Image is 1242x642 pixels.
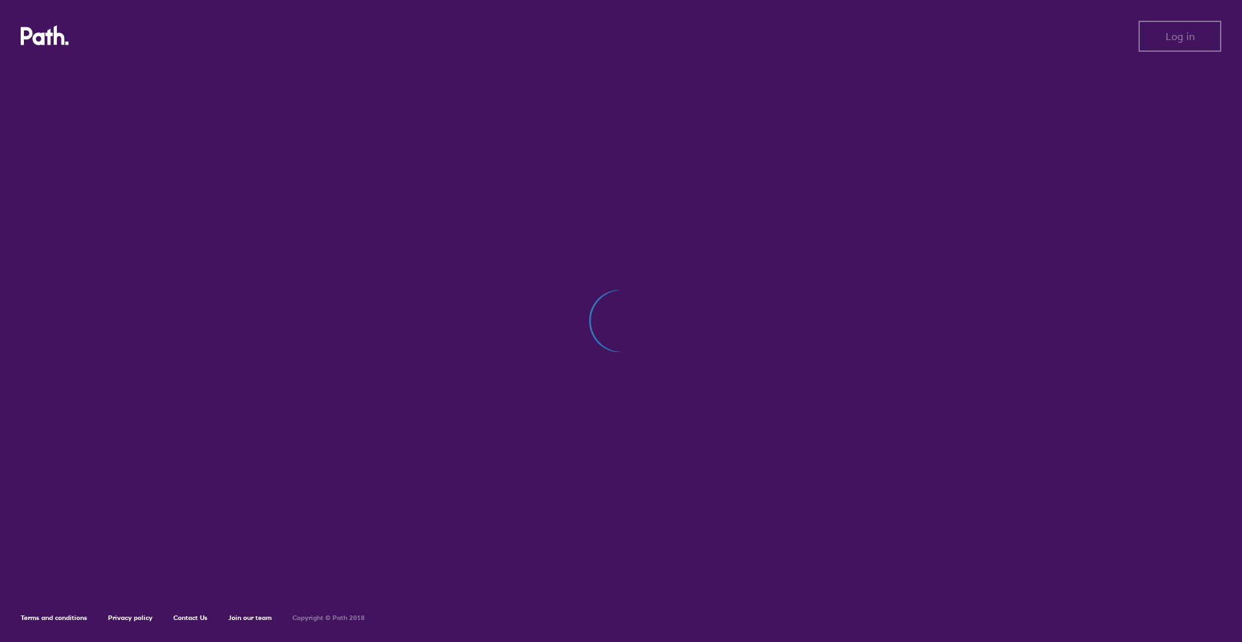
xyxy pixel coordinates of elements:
span: Log in [1166,30,1195,42]
h6: Copyright © Path 2018 [292,614,365,622]
a: Contact Us [173,614,208,622]
a: Join our team [228,614,272,622]
a: Terms and conditions [21,614,87,622]
button: Log in [1138,21,1221,52]
a: Privacy policy [108,614,153,622]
